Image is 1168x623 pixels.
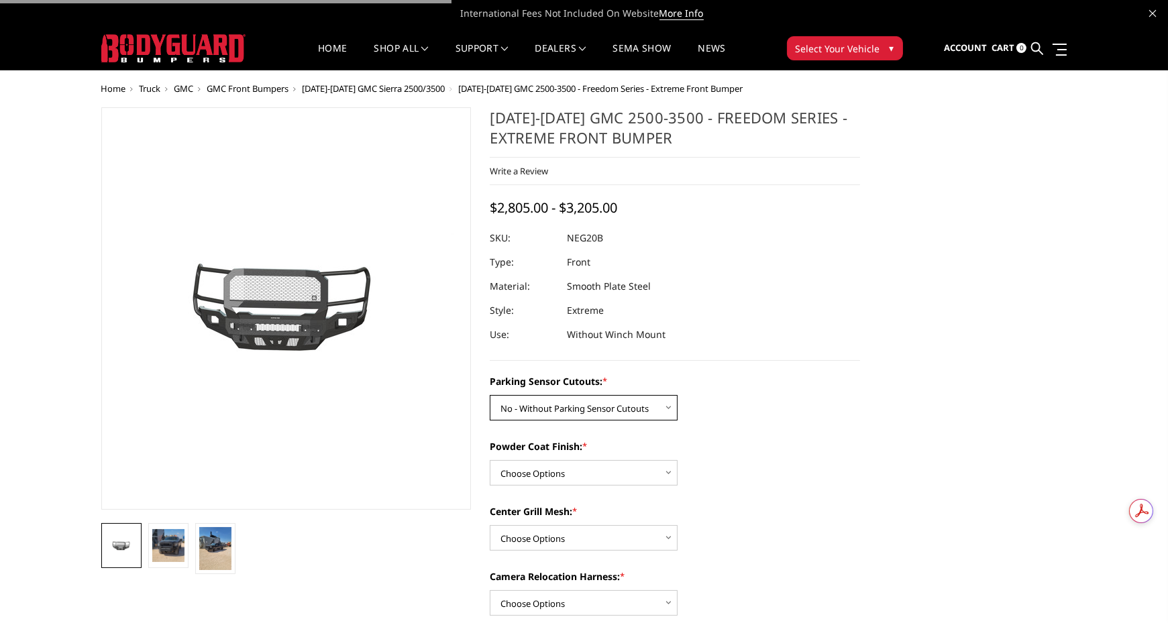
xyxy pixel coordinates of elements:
[374,44,429,70] a: shop all
[490,199,617,217] span: $2,805.00 - $3,205.00
[207,82,289,95] a: GMC Front Bumpers
[490,569,860,583] label: Camera Relocation Harness:
[944,30,987,66] a: Account
[535,44,586,70] a: Dealers
[303,82,445,95] a: [DATE]-[DATE] GMC Sierra 2500/3500
[490,504,860,518] label: Center Grill Mesh:
[490,107,860,158] h1: [DATE]-[DATE] GMC 2500-3500 - Freedom Series - Extreme Front Bumper
[567,323,666,347] dd: Without Winch Mount
[567,298,604,323] dd: Extreme
[490,374,860,388] label: Parking Sensor Cutouts:
[659,7,704,20] a: More Info
[567,250,590,274] dd: Front
[490,274,557,298] dt: Material:
[787,36,903,60] button: Select Your Vehicle
[796,42,880,56] span: Select Your Vehicle
[490,323,557,347] dt: Use:
[199,527,231,570] img: 2020-2023 GMC 2500-3500 - Freedom Series - Extreme Front Bumper
[456,44,509,70] a: Support
[140,82,161,95] a: Truck
[490,226,557,250] dt: SKU:
[459,82,743,95] span: [DATE]-[DATE] GMC 2500-3500 - Freedom Series - Extreme Front Bumper
[490,439,860,453] label: Powder Coat Finish:
[944,42,987,54] span: Account
[101,34,246,62] img: BODYGUARD BUMPERS
[152,529,184,561] img: 2020-2023 GMC 2500-3500 - Freedom Series - Extreme Front Bumper
[992,42,1014,54] span: Cart
[613,44,671,70] a: SEMA Show
[1016,43,1026,53] span: 0
[1101,559,1168,623] iframe: Chat Widget
[490,250,557,274] dt: Type:
[174,82,194,95] a: GMC
[101,107,472,510] a: 2020-2023 GMC 2500-3500 - Freedom Series - Extreme Front Bumper
[105,539,138,553] img: 2020-2023 GMC 2500-3500 - Freedom Series - Extreme Front Bumper
[567,274,651,298] dd: Smooth Plate Steel
[567,226,603,250] dd: NEG20B
[490,298,557,323] dt: Style:
[490,165,548,177] a: Write a Review
[698,44,725,70] a: News
[992,30,1026,66] a: Cart 0
[890,41,894,55] span: ▾
[318,44,347,70] a: Home
[101,82,126,95] a: Home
